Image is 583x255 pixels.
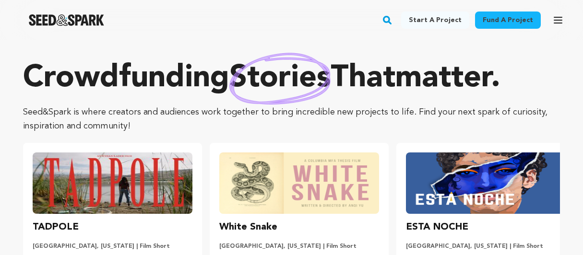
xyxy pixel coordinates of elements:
p: Seed&Spark is where creators and audiences work together to bring incredible new projects to life... [23,105,560,133]
p: Crowdfunding that . [23,59,560,98]
h3: ESTA NOCHE [406,220,468,235]
span: matter [395,63,491,94]
a: Start a project [401,12,469,29]
p: [GEOGRAPHIC_DATA], [US_STATE] | Film Short [406,243,566,250]
a: Seed&Spark Homepage [29,14,104,26]
p: [GEOGRAPHIC_DATA], [US_STATE] | Film Short [219,243,379,250]
img: hand sketched image [229,53,331,105]
img: ESTA NOCHE image [406,152,566,214]
a: Fund a project [475,12,541,29]
h3: TADPOLE [33,220,79,235]
h3: White Snake [219,220,277,235]
img: Seed&Spark Logo Dark Mode [29,14,104,26]
img: TADPOLE image [33,152,192,214]
img: White Snake image [219,152,379,214]
p: [GEOGRAPHIC_DATA], [US_STATE] | Film Short [33,243,192,250]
